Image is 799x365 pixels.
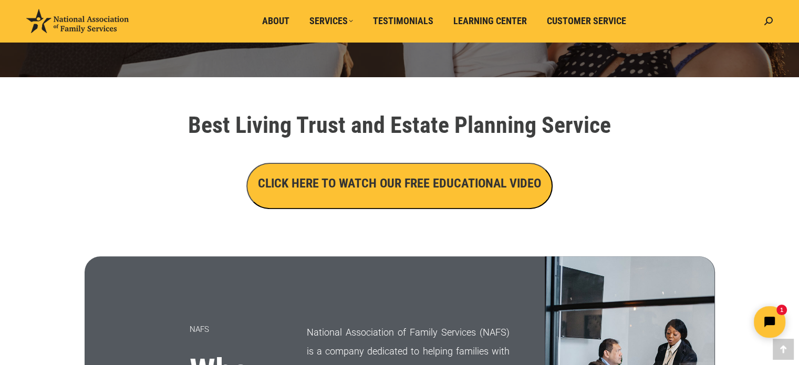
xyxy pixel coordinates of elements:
a: Learning Center [446,11,534,31]
span: About [262,15,289,27]
p: NAFS [190,320,281,339]
span: Services [309,15,353,27]
h1: Best Living Trust and Estate Planning Service [106,113,694,137]
button: CLICK HERE TO WATCH OUR FREE EDUCATIONAL VIDEO [246,163,553,209]
iframe: Tidio Chat [614,297,794,347]
img: National Association of Family Services [26,9,129,33]
a: About [255,11,297,31]
span: Testimonials [373,15,433,27]
a: CLICK HERE TO WATCH OUR FREE EDUCATIONAL VIDEO [246,179,553,190]
span: Customer Service [547,15,626,27]
h3: CLICK HERE TO WATCH OUR FREE EDUCATIONAL VIDEO [258,174,541,192]
a: Customer Service [539,11,634,31]
span: Learning Center [453,15,527,27]
a: Testimonials [366,11,441,31]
